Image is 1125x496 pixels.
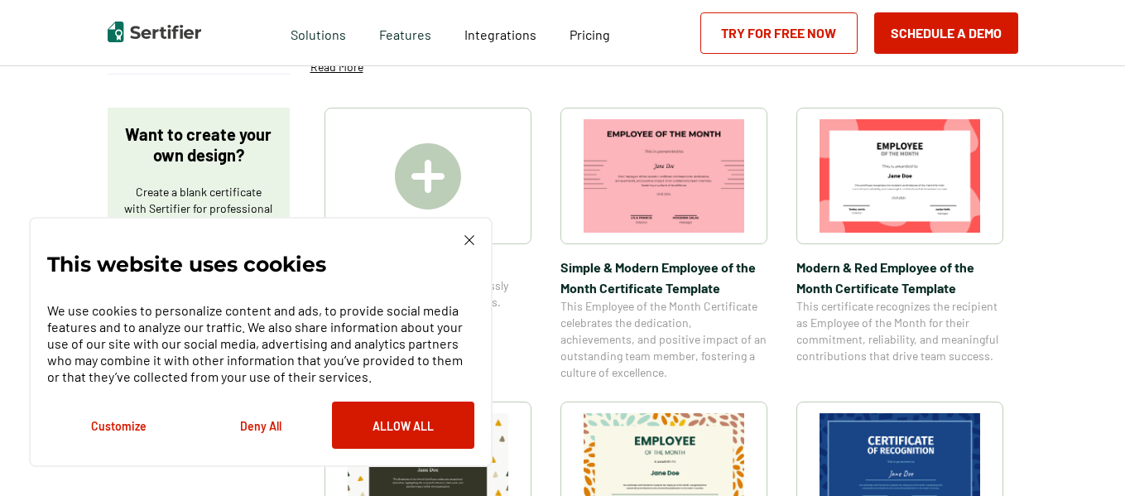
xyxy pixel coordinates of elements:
[124,184,273,267] p: Create a blank certificate with Sertifier for professional presentations, credentials, and custom...
[47,256,326,272] p: This website uses cookies
[796,257,1003,298] span: Modern & Red Employee of the Month Certificate Template
[796,298,1003,364] span: This certificate recognizes the recipient as Employee of the Month for their commitment, reliabil...
[570,26,610,42] span: Pricing
[874,12,1018,54] button: Schedule a Demo
[124,124,273,166] p: Want to create your own design?
[310,59,363,75] p: Read More
[47,302,474,385] p: We use cookies to personalize content and ads, to provide social media features and to analyze ou...
[47,402,190,449] button: Customize
[560,298,767,381] span: This Employee of the Month Certificate celebrates the dedication, achievements, and positive impa...
[379,22,431,43] span: Features
[464,26,536,42] span: Integrations
[796,108,1003,381] a: Modern & Red Employee of the Month Certificate TemplateModern & Red Employee of the Month Certifi...
[584,119,744,233] img: Simple & Modern Employee of the Month Certificate Template
[560,257,767,298] span: Simple & Modern Employee of the Month Certificate Template
[291,22,346,43] span: Solutions
[560,108,767,381] a: Simple & Modern Employee of the Month Certificate TemplateSimple & Modern Employee of the Month C...
[820,119,980,233] img: Modern & Red Employee of the Month Certificate Template
[464,22,536,43] a: Integrations
[464,235,474,245] img: Cookie Popup Close
[190,402,332,449] button: Deny All
[570,22,610,43] a: Pricing
[108,22,201,42] img: Sertifier | Digital Credentialing Platform
[332,402,474,449] button: Allow All
[700,12,858,54] a: Try for Free Now
[395,143,461,209] img: Create A Blank Certificate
